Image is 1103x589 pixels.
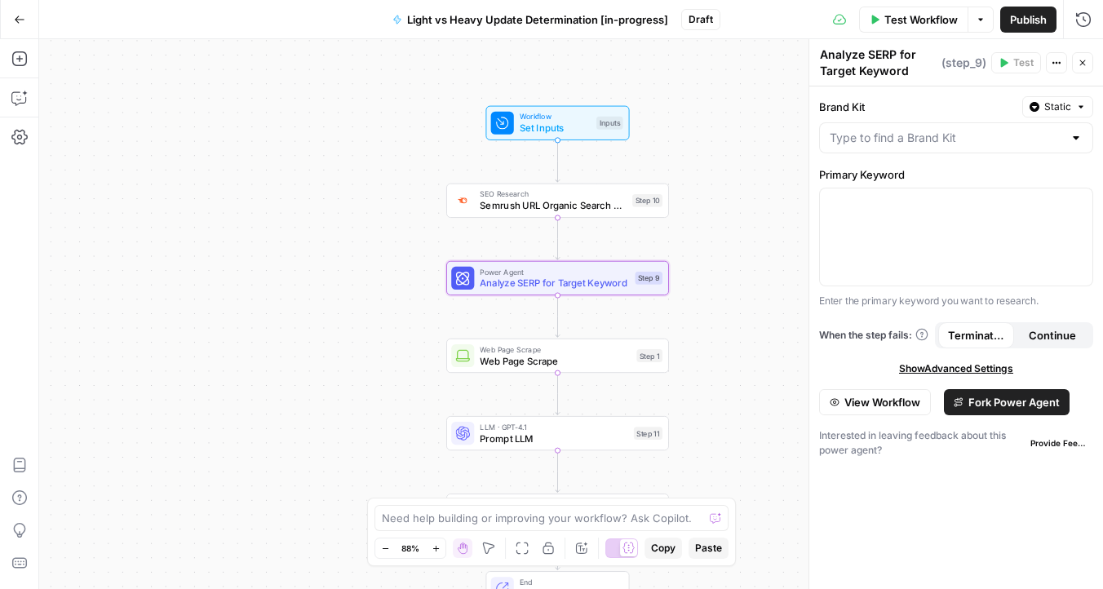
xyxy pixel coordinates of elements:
button: Continue [1014,322,1090,348]
img: ey5lt04xp3nqzrimtu8q5fsyor3u [455,194,470,206]
button: Fork Power Agent [944,389,1070,415]
div: SEO ResearchSemrush URL Organic Search KeywordsStep 10 [446,184,669,218]
span: Set Inputs [520,121,591,135]
span: Fork Power Agent [968,394,1060,410]
span: Publish [1010,11,1047,28]
span: Power Agent [480,266,629,277]
label: Primary Keyword [819,166,1093,183]
button: Provide Feedback [1024,433,1093,453]
span: Semrush URL Organic Search Keywords [480,198,627,213]
span: SEO Research [480,188,627,200]
button: Publish [1000,7,1056,33]
span: View Workflow [844,394,920,410]
span: Light vs Heavy Update Determination [in-progress] [407,11,668,28]
g: Edge from step_1 to step_11 [556,373,560,414]
div: Format JSONFormat JSONStep 12 [446,494,669,528]
span: Paste [695,541,722,556]
div: Power AgentAnalyze SERP for Target KeywordStep 9 [446,261,669,295]
div: Web Page ScrapeWeb Page ScrapeStep 1 [446,339,669,373]
div: Step 1 [636,349,662,362]
textarea: Analyze SERP for Target Keyword [820,46,937,79]
button: Test Workflow [859,7,968,33]
span: ( step_9 ) [941,55,986,71]
span: Prompt LLM [480,431,627,445]
span: Show Advanced Settings [899,361,1013,376]
g: Edge from start to step_10 [556,140,560,182]
g: Edge from step_11 to step_12 [556,450,560,492]
div: Step 11 [634,427,662,440]
span: Web Page Scrape [480,343,631,355]
span: End [520,576,618,587]
span: Continue [1029,327,1076,343]
g: Edge from step_12 to end [556,528,560,569]
span: Test [1013,55,1034,70]
button: View Workflow [819,389,931,415]
div: Step 9 [636,272,662,285]
span: Terminate Workflow [948,327,1004,343]
span: Copy [651,541,676,556]
div: Step 10 [632,194,662,207]
span: 88% [401,542,419,555]
span: Web Page Scrape [480,353,631,368]
button: Test [991,52,1041,73]
button: Light vs Heavy Update Determination [in-progress] [383,7,678,33]
span: Workflow [520,111,591,122]
span: Test Workflow [884,11,958,28]
button: Paste [689,538,729,559]
span: Analyze SERP for Target Keyword [480,276,629,290]
div: Inputs [596,117,623,130]
span: Static [1044,100,1071,114]
button: Static [1022,96,1093,117]
span: LLM · GPT-4.1 [480,421,627,432]
a: When the step fails: [819,328,928,343]
button: Copy [645,538,682,559]
div: Interested in leaving feedback about this power agent? [819,428,1093,458]
div: LLM · GPT-4.1Prompt LLMStep 11 [446,416,669,450]
g: Edge from step_9 to step_1 [556,295,560,337]
input: Type to find a Brand Kit [830,130,1063,146]
span: Provide Feedback [1030,436,1087,449]
div: WorkflowSet InputsInputs [446,106,669,140]
span: Draft [689,12,713,27]
p: Enter the primary keyword you want to research. [819,293,1093,309]
label: Brand Kit [819,99,1016,115]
